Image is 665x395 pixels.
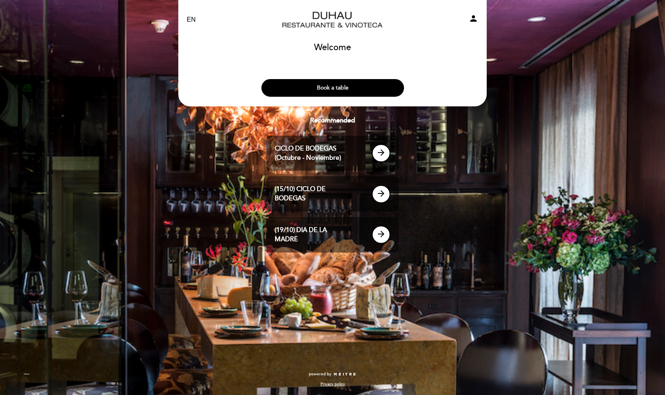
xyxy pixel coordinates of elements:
[376,148,386,157] i: arrow_forward
[309,371,356,377] a: powered by
[309,371,331,377] span: powered by
[275,144,352,163] p: CICLO DE BODEGAS (Octubre - Noviembre)
[372,226,390,244] button: arrow_forward
[469,14,478,26] button: person
[275,226,352,244] p: (19/10) DIA DE LA MADRE
[372,144,390,162] button: arrow_forward
[282,9,383,31] a: Duhau Restaurante & Vinoteca
[333,373,356,377] img: MEITRE
[376,189,386,198] i: arrow_forward
[320,381,345,387] a: Privacy policy
[469,14,478,23] i: person
[314,43,351,53] h1: Welcome
[376,229,386,239] i: arrow_forward
[275,185,352,203] p: (15/10) CICLO DE BODEGAS
[372,185,390,203] button: arrow_forward
[261,79,404,97] button: Book a table
[184,117,481,124] h3: Recommended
